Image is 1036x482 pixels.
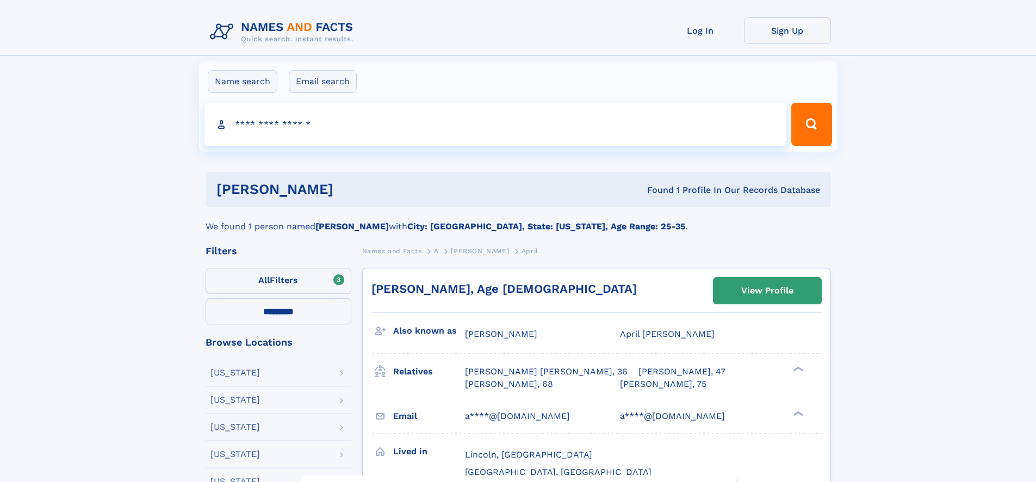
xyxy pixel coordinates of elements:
[371,282,637,296] a: [PERSON_NAME], Age [DEMOGRAPHIC_DATA]
[216,183,491,196] h1: [PERSON_NAME]
[289,70,357,93] label: Email search
[465,449,592,460] span: Lincoln, [GEOGRAPHIC_DATA]
[407,221,685,231] b: City: [GEOGRAPHIC_DATA], State: [US_STATE], Age Range: 25-35
[362,244,422,258] a: Names and Facts
[620,329,715,339] span: April [PERSON_NAME]
[620,378,706,390] a: [PERSON_NAME], 75
[210,396,260,404] div: [US_STATE]
[204,103,787,146] input: search input
[206,17,362,47] img: Logo Names and Facts
[791,103,832,146] button: Search Button
[465,329,537,339] span: [PERSON_NAME]
[490,184,820,196] div: Found 1 Profile In Our Records Database
[744,17,831,44] a: Sign Up
[434,244,439,258] a: A
[638,366,725,378] a: [PERSON_NAME], 47
[657,17,744,44] a: Log In
[741,278,793,303] div: View Profile
[522,247,538,255] span: April
[465,366,628,378] a: [PERSON_NAME] [PERSON_NAME], 36
[451,247,509,255] span: [PERSON_NAME]
[791,366,804,373] div: ❯
[393,322,465,340] h3: Also known as
[210,423,260,431] div: [US_STATE]
[714,278,821,304] a: View Profile
[451,244,509,258] a: [PERSON_NAME]
[210,368,260,377] div: [US_STATE]
[206,207,831,233] div: We found 1 person named with .
[393,442,465,461] h3: Lived in
[465,467,652,477] span: [GEOGRAPHIC_DATA], [GEOGRAPHIC_DATA]
[393,362,465,381] h3: Relatives
[315,221,389,231] b: [PERSON_NAME]
[393,407,465,425] h3: Email
[206,268,351,294] label: Filters
[206,337,351,347] div: Browse Locations
[206,246,351,256] div: Filters
[465,378,553,390] a: [PERSON_NAME], 68
[258,275,270,285] span: All
[791,410,804,417] div: ❯
[434,247,439,255] span: A
[210,450,260,459] div: [US_STATE]
[208,70,277,93] label: Name search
